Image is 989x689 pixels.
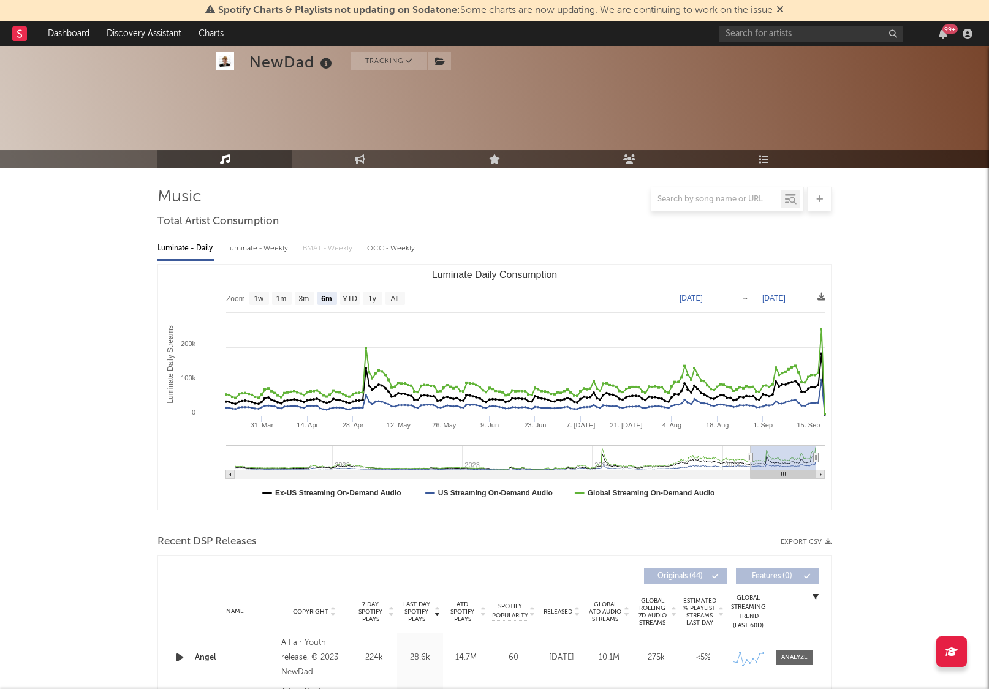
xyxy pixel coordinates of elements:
[541,652,582,664] div: [DATE]
[610,421,643,429] text: 21. [DATE]
[797,421,820,429] text: 15. Sep
[400,652,440,664] div: 28.6k
[730,593,767,630] div: Global Streaming Trend (Last 60D)
[635,652,676,664] div: 275k
[644,568,727,584] button: Originals(44)
[492,652,535,664] div: 60
[343,421,364,429] text: 28. Apr
[480,421,499,429] text: 9. Jun
[651,195,781,205] input: Search by song name or URL
[588,489,715,497] text: Global Streaming On-Demand Audio
[195,652,275,664] a: Angel
[390,295,398,303] text: All
[939,29,947,39] button: 99+
[293,608,328,616] span: Copyright
[387,421,411,429] text: 12. May
[157,535,257,549] span: Recent DSP Releases
[367,238,416,259] div: OCC - Weekly
[438,489,553,497] text: US Streaming On-Demand Audio
[400,601,433,623] span: Last Day Spotify Plays
[635,597,669,627] span: Global Rolling 7D Audio Streams
[251,421,274,429] text: 31. Mar
[588,601,622,623] span: Global ATD Audio Streams
[432,269,558,280] text: Luminate Daily Consumption
[158,265,831,510] svg: Luminate Daily Consumption
[192,409,195,416] text: 0
[683,597,716,627] span: Estimated % Playlist Streams Last Day
[254,295,264,303] text: 1w
[343,295,357,303] text: YTD
[190,21,232,46] a: Charts
[218,6,457,15] span: Spotify Charts & Playlists not updating on Sodatone
[166,325,175,403] text: Luminate Daily Streams
[719,26,903,42] input: Search for artists
[446,652,486,664] div: 14.7M
[741,294,749,303] text: →
[181,340,195,347] text: 200k
[39,21,98,46] a: Dashboard
[354,601,387,623] span: 7 Day Spotify Plays
[524,421,546,429] text: 23. Jun
[368,295,376,303] text: 1y
[781,538,832,546] button: Export CSV
[662,421,681,429] text: 4. Aug
[776,6,784,15] span: Dismiss
[297,421,318,429] text: 14. Apr
[351,52,427,70] button: Tracking
[195,607,275,616] div: Name
[566,421,595,429] text: 7. [DATE]
[157,238,214,259] div: Luminate - Daily
[446,601,479,623] span: ATD Spotify Plays
[218,6,773,15] span: : Some charts are now updating. We are continuing to work on the issue
[432,421,457,429] text: 26. May
[680,294,703,303] text: [DATE]
[226,238,290,259] div: Luminate - Weekly
[652,573,708,580] span: Originals ( 44 )
[762,294,786,303] text: [DATE]
[321,295,332,303] text: 6m
[544,608,572,616] span: Released
[181,374,195,382] text: 100k
[98,21,190,46] a: Discovery Assistant
[249,52,335,72] div: NewDad
[281,636,348,680] div: A Fair Youth release, © 2023 NewDad Partnership LLC
[157,214,279,229] span: Total Artist Consumption
[299,295,309,303] text: 3m
[226,295,245,303] text: Zoom
[753,421,773,429] text: 1. Sep
[736,568,819,584] button: Features(0)
[276,295,287,303] text: 1m
[706,421,729,429] text: 18. Aug
[683,652,724,664] div: <5%
[942,24,958,34] div: 99 +
[492,602,528,620] span: Spotify Popularity
[744,573,800,580] span: Features ( 0 )
[275,489,401,497] text: Ex-US Streaming On-Demand Audio
[354,652,394,664] div: 224k
[588,652,629,664] div: 10.1M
